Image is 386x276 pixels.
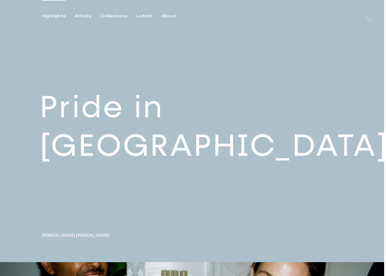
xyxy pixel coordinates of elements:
div: Latest [136,13,152,19]
button: Latest [136,13,161,19]
button: Artists [75,13,100,19]
div: Artists [75,13,91,19]
div: About [161,13,176,19]
button: Highlights [42,13,75,19]
div: Collections [100,13,127,19]
button: About [161,13,185,19]
div: Highlights [42,13,66,19]
button: Collections [100,13,136,19]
